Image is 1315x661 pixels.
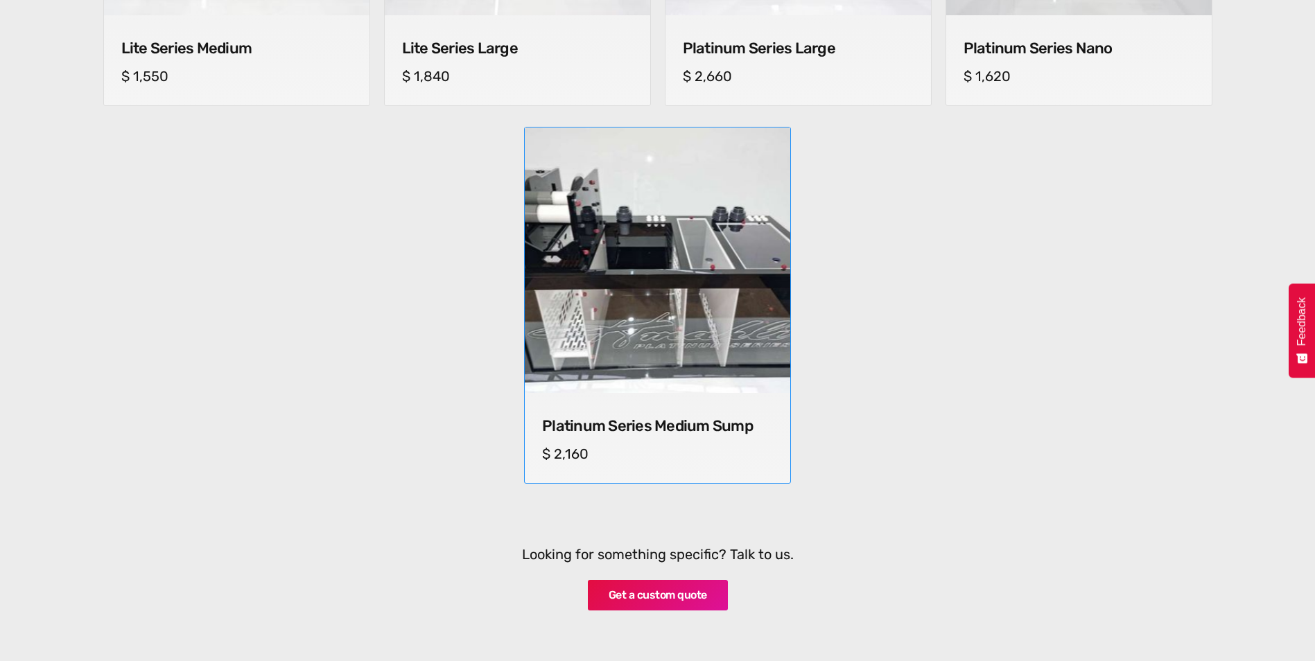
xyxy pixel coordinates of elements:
[542,446,773,462] h5: $ 2,160
[518,121,796,400] img: Platinum Series Medium Sump
[588,580,728,610] a: Get a custom quote
[121,68,352,85] h5: $ 1,550
[964,68,1194,85] h5: $ 1,620
[683,68,914,85] h5: $ 2,660
[542,417,773,435] h4: Platinum Series Medium Sump
[402,39,633,58] h4: Lite Series Large
[391,546,925,563] h5: Looking for something specific? Talk to us.
[964,39,1194,58] h4: Platinum Series Nano
[683,39,914,58] h4: Platinum Series Large
[524,127,791,484] a: Platinum Series Medium SumpPlatinum Series Medium SumpPlatinum Series Medium Sump$ 2,160
[402,68,633,85] h5: $ 1,840
[1289,283,1315,378] button: Feedback - Show survey
[121,39,352,58] h4: Lite Series Medium
[1296,297,1308,346] span: Feedback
